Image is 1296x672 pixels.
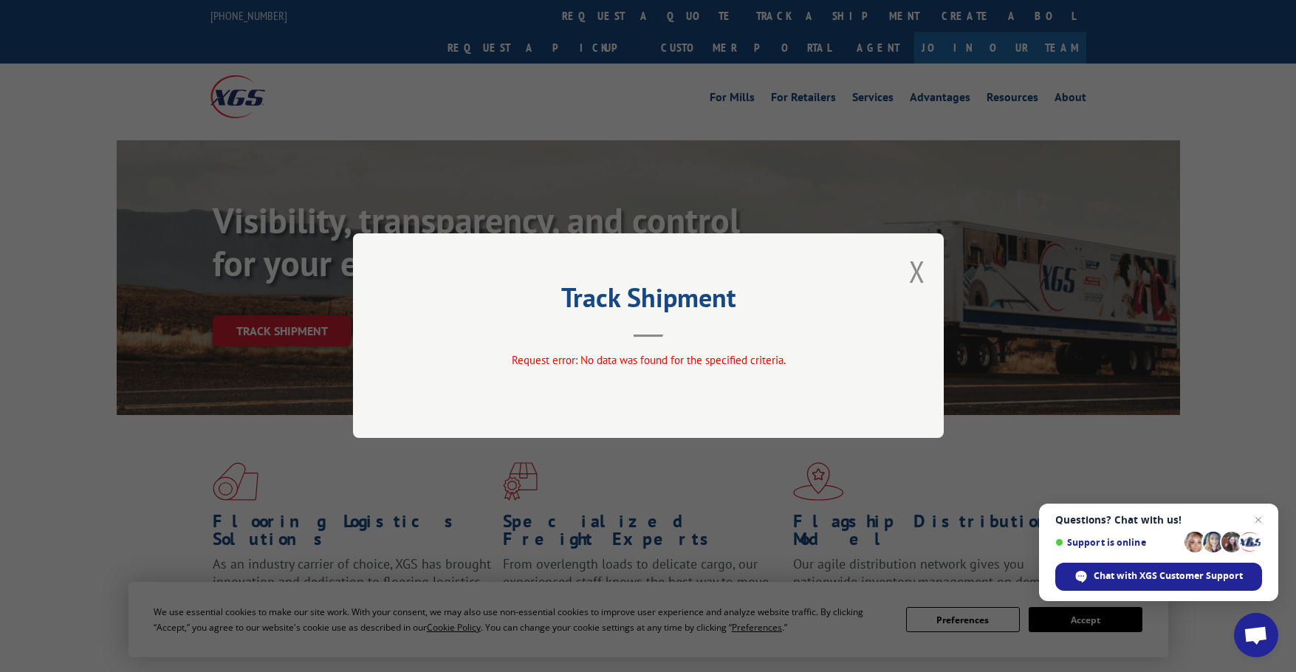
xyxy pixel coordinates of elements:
[1094,569,1243,583] span: Chat with XGS Customer Support
[427,287,870,315] h2: Track Shipment
[1055,563,1262,591] div: Chat with XGS Customer Support
[1234,613,1278,657] div: Open chat
[1055,537,1179,548] span: Support is online
[1249,511,1267,529] span: Close chat
[511,354,785,368] span: Request error: No data was found for the specified criteria.
[909,252,925,291] button: Close modal
[1055,514,1262,526] span: Questions? Chat with us!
